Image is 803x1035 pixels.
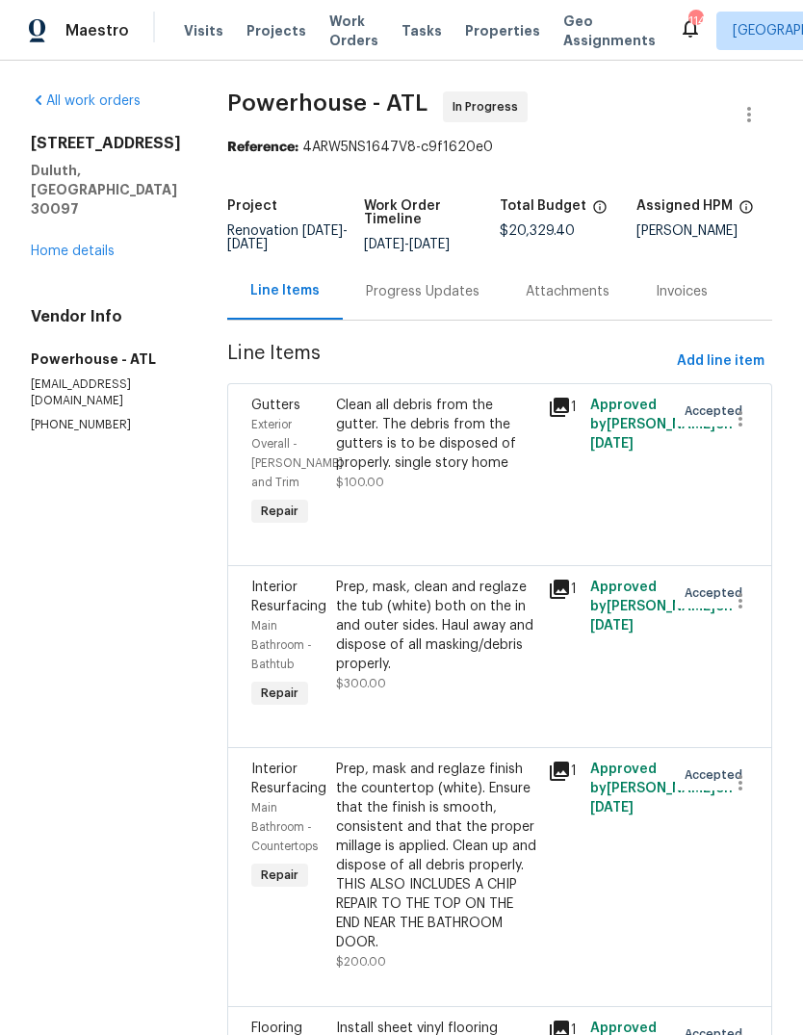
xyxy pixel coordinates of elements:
span: Accepted [685,401,750,421]
div: Prep, mask, clean and reglaze the tub (white) both on the in and outer sides. Haul away and dispo... [336,578,536,674]
h5: Project [227,199,277,213]
a: Home details [31,245,115,258]
span: Interior Resurfacing [251,763,326,795]
span: Visits [184,21,223,40]
h5: Total Budget [500,199,586,213]
div: 1 [548,760,579,783]
span: [DATE] [590,437,634,451]
span: Repair [253,684,306,703]
div: Attachments [526,282,609,301]
span: Properties [465,21,540,40]
span: Maestro [65,21,129,40]
h5: Powerhouse - ATL [31,349,181,369]
span: [DATE] [364,238,404,251]
span: Gutters [251,399,300,412]
span: Accepted [685,583,750,603]
b: Reference: [227,141,298,154]
p: [PHONE_NUMBER] [31,417,181,433]
span: $100.00 [336,477,384,488]
span: Exterior Overall - [PERSON_NAME] and Trim [251,419,343,488]
div: 114 [688,12,702,31]
div: Progress Updates [366,282,479,301]
span: Interior Resurfacing [251,581,326,613]
span: The total cost of line items that have been proposed by Opendoor. This sum includes line items th... [592,199,608,224]
span: - [364,238,450,251]
span: Geo Assignments [563,12,656,50]
span: Powerhouse - ATL [227,91,427,115]
h5: Duluth, [GEOGRAPHIC_DATA] 30097 [31,161,181,219]
a: All work orders [31,94,141,108]
span: Projects [246,21,306,40]
span: - [227,224,348,251]
span: Add line item [677,349,764,374]
span: Repair [253,866,306,885]
div: Invoices [656,282,708,301]
span: Approved by [PERSON_NAME] on [590,763,733,815]
span: $300.00 [336,678,386,689]
span: Renovation [227,224,348,251]
span: In Progress [453,97,526,116]
span: [DATE] [227,238,268,251]
span: Accepted [685,765,750,785]
div: 1 [548,396,579,419]
span: Approved by [PERSON_NAME] on [590,399,733,451]
div: Line Items [250,281,320,300]
div: 4ARW5NS1647V8-c9f1620e0 [227,138,772,157]
span: [DATE] [302,224,343,238]
span: Work Orders [329,12,378,50]
h5: Assigned HPM [636,199,733,213]
div: Prep, mask and reglaze finish the countertop (white). Ensure that the finish is smooth, consisten... [336,760,536,952]
span: [DATE] [409,238,450,251]
div: 1 [548,578,579,601]
span: Line Items [227,344,669,379]
button: Add line item [669,344,772,379]
span: [DATE] [590,801,634,815]
span: The hpm assigned to this work order. [738,199,754,224]
span: Approved by [PERSON_NAME] on [590,581,733,633]
span: Main Bathroom - Bathtub [251,620,312,670]
span: Main Bathroom - Countertops [251,802,318,852]
span: Tasks [401,24,442,38]
span: [DATE] [590,619,634,633]
p: [EMAIL_ADDRESS][DOMAIN_NAME] [31,376,181,409]
div: Clean all debris from the gutter. The debris from the gutters is to be disposed of properly. sing... [336,396,536,473]
h5: Work Order Timeline [364,199,501,226]
h2: [STREET_ADDRESS] [31,134,181,153]
span: $20,329.40 [500,224,575,238]
span: Repair [253,502,306,521]
div: [PERSON_NAME] [636,224,773,238]
h4: Vendor Info [31,307,181,326]
span: $200.00 [336,956,386,968]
